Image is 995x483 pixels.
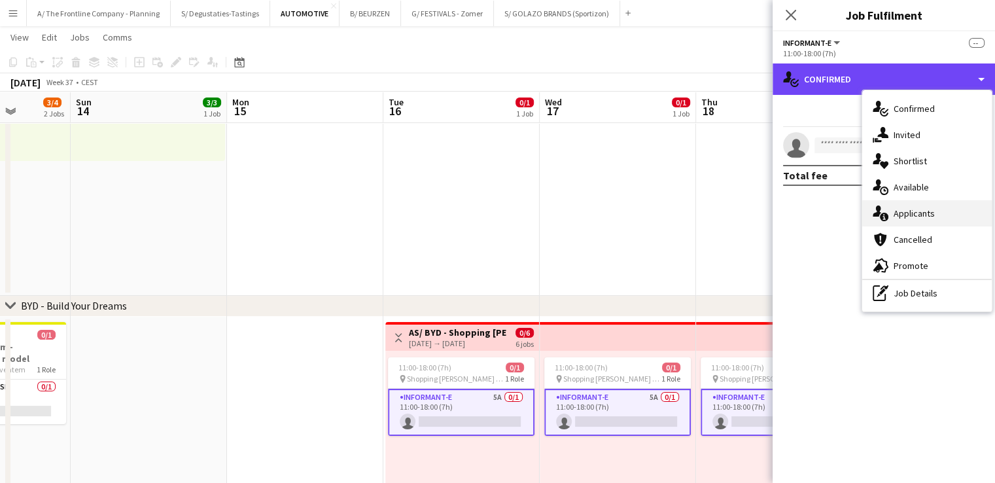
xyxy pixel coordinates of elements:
[862,148,992,174] div: Shortlist
[506,363,524,372] span: 0/1
[563,374,661,384] span: Shopping [PERSON_NAME] - [GEOGRAPHIC_DATA]
[543,103,562,118] span: 17
[783,38,842,48] button: Informant-e
[862,253,992,279] div: Promote
[701,96,718,108] span: Thu
[388,389,534,436] app-card-role: Informant-e5A0/111:00-18:00 (7h)
[969,38,985,48] span: --
[783,48,985,58] div: 11:00-18:00 (7h)
[711,363,764,372] span: 11:00-18:00 (7h)
[37,330,56,340] span: 0/1
[21,299,127,312] div: BYD - Build Your Dreams
[74,103,92,118] span: 14
[42,31,57,43] span: Edit
[862,174,992,200] div: Available
[81,77,98,87] div: CEST
[544,357,691,436] app-job-card: 11:00-18:00 (7h)0/1 Shopping [PERSON_NAME] - [GEOGRAPHIC_DATA]1 RoleInformant-e5A0/111:00-18:00 (7h)
[515,338,534,349] div: 6 jobs
[409,327,506,338] h3: AS/ BYD - Shopping [PERSON_NAME] - Informant - [GEOGRAPHIC_DATA] - 16/17-21/09
[387,103,404,118] span: 16
[37,29,62,46] a: Edit
[340,1,401,26] button: B/ BEURZEN
[10,76,41,89] div: [DATE]
[270,1,340,26] button: AUTOMOTIVE
[401,1,494,26] button: G/ FESTIVALS - Zomer
[862,96,992,122] div: Confirmed
[43,77,76,87] span: Week 37
[672,98,690,107] span: 0/1
[230,103,249,118] span: 15
[505,374,524,384] span: 1 Role
[5,29,34,46] a: View
[662,363,680,372] span: 0/1
[862,226,992,253] div: Cancelled
[862,122,992,148] div: Invited
[862,200,992,226] div: Applicants
[555,363,608,372] span: 11:00-18:00 (7h)
[661,374,680,384] span: 1 Role
[203,98,221,107] span: 3/3
[76,96,92,108] span: Sun
[773,7,995,24] h3: Job Fulfilment
[783,38,831,48] span: Informant-e
[720,374,818,384] span: Shopping [PERSON_NAME] - [GEOGRAPHIC_DATA]
[773,63,995,95] div: Confirmed
[171,1,270,26] button: S/ Degustaties-Tastings
[515,328,534,338] span: 0/6
[494,1,620,26] button: S/ GOLAZO BRANDS (Sportizon)
[70,31,90,43] span: Jobs
[515,98,534,107] span: 0/1
[783,169,828,182] div: Total fee
[862,280,992,306] div: Job Details
[27,1,171,26] button: A/ The Frontline Company - Planning
[103,31,132,43] span: Comms
[44,109,64,118] div: 2 Jobs
[232,96,249,108] span: Mon
[516,109,533,118] div: 1 Job
[545,96,562,108] span: Wed
[388,357,534,436] app-job-card: 11:00-18:00 (7h)0/1 Shopping [PERSON_NAME] - [GEOGRAPHIC_DATA]1 RoleInformant-e5A0/111:00-18:00 (7h)
[699,103,718,118] span: 18
[37,365,56,374] span: 1 Role
[97,29,137,46] a: Comms
[398,363,451,372] span: 11:00-18:00 (7h)
[389,96,404,108] span: Tue
[43,98,61,107] span: 3/4
[544,389,691,436] app-card-role: Informant-e5A0/111:00-18:00 (7h)
[701,389,847,436] app-card-role: Informant-e5A0/111:00-18:00 (7h)
[409,338,506,348] div: [DATE] → [DATE]
[672,109,690,118] div: 1 Job
[203,109,220,118] div: 1 Job
[407,374,505,384] span: Shopping [PERSON_NAME] - [GEOGRAPHIC_DATA]
[701,357,847,436] app-job-card: 11:00-18:00 (7h)0/1 Shopping [PERSON_NAME] - [GEOGRAPHIC_DATA]1 RoleInformant-e5A0/111:00-18:00 (7h)
[10,31,29,43] span: View
[65,29,95,46] a: Jobs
